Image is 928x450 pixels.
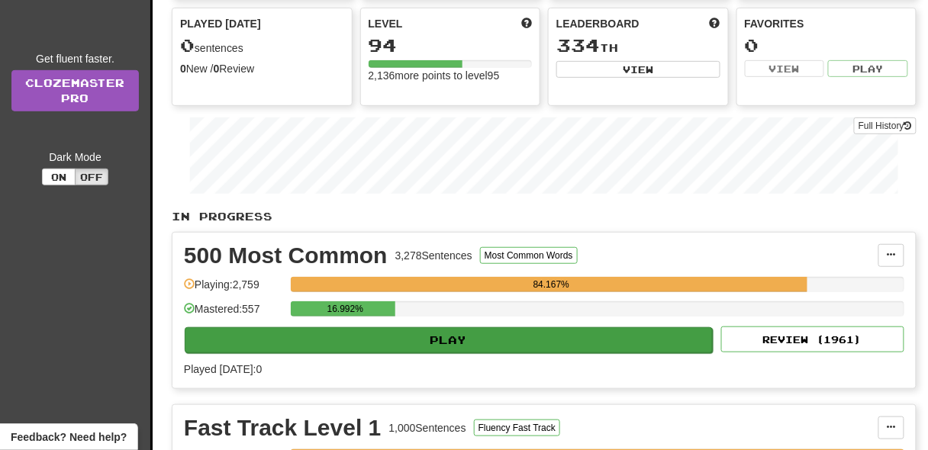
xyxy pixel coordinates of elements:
[721,326,904,352] button: Review (1961)
[556,61,720,78] button: View
[710,16,720,31] span: This week in points, UTC
[745,36,909,55] div: 0
[389,420,466,436] div: 1,000 Sentences
[11,51,139,66] div: Get fluent faster.
[180,36,344,56] div: sentences
[184,301,283,326] div: Mastered: 557
[42,169,76,185] button: On
[745,60,825,77] button: View
[75,169,108,185] button: Off
[395,248,472,263] div: 3,278 Sentences
[180,63,186,75] strong: 0
[180,16,261,31] span: Played [DATE]
[180,34,195,56] span: 0
[185,327,713,353] button: Play
[480,247,578,264] button: Most Common Words
[556,16,640,31] span: Leaderboard
[828,60,908,77] button: Play
[11,429,127,445] span: Open feedback widget
[184,244,388,267] div: 500 Most Common
[172,209,917,224] p: In Progress
[369,68,533,83] div: 2,136 more points to level 95
[184,363,262,375] span: Played [DATE]: 0
[214,63,220,75] strong: 0
[474,419,560,436] button: Fluency Fast Track
[295,301,395,317] div: 16.992%
[11,149,139,165] div: Dark Mode
[184,277,283,302] div: Playing: 2,759
[295,277,807,292] div: 84.167%
[556,36,720,56] div: th
[521,16,532,31] span: Score more points to level up
[745,16,909,31] div: Favorites
[556,34,600,56] span: 334
[184,416,382,439] div: Fast Track Level 1
[180,61,344,76] div: New / Review
[369,16,403,31] span: Level
[854,117,917,134] button: Full History
[369,36,533,55] div: 94
[11,70,139,111] a: ClozemasterPro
